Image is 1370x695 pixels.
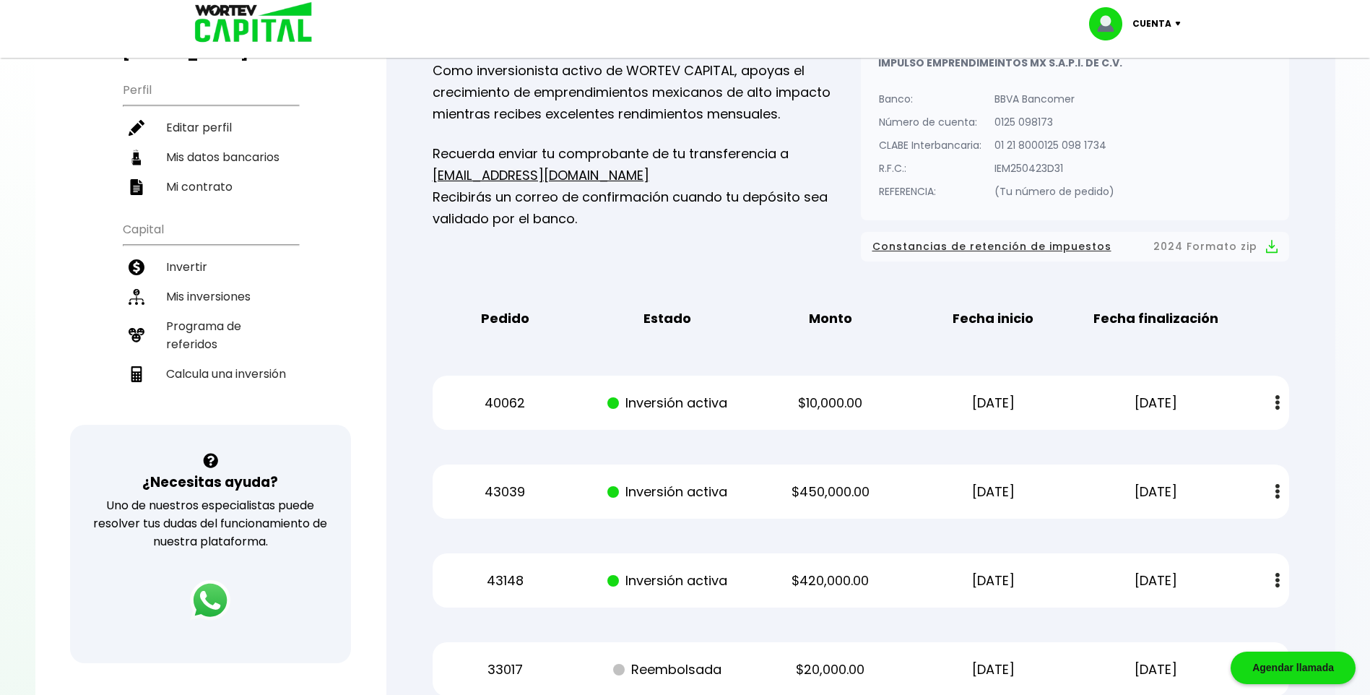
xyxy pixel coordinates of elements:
[924,392,1062,414] p: [DATE]
[994,88,1114,110] p: BBVA Bancomer
[1088,481,1225,503] p: [DATE]
[599,481,737,503] p: Inversión activa
[879,181,981,202] p: REFERENCIA:
[878,56,1122,70] b: IMPULSO EMPRENDIMEINTOS MX S.A.P.I. DE C.V.
[953,308,1033,329] b: Fecha inicio
[994,111,1114,133] p: 0125 098173
[123,252,298,282] a: Invertir
[129,327,144,343] img: recomiendanos-icon.9b8e9327.svg
[123,113,298,142] a: Editar perfil
[1089,7,1132,40] img: profile-image
[89,496,332,551] p: Uno de nuestros especialistas puede resolver tus dudas del funcionamiento de nuestra plataforma.
[129,120,144,136] img: editar-icon.952d3147.svg
[436,570,573,592] p: 43148
[142,472,278,493] h3: ¿Necesitas ayuda?
[129,366,144,382] img: calculadora-icon.17d418c4.svg
[1088,570,1225,592] p: [DATE]
[599,659,737,681] p: Reembolsada
[924,659,1062,681] p: [DATE]
[123,311,298,359] a: Programa de referidos
[924,570,1062,592] p: [DATE]
[879,111,981,133] p: Número de cuenta:
[123,142,298,172] a: Mis datos bancarios
[762,481,899,503] p: $450,000.00
[809,308,852,329] b: Monto
[1132,13,1171,35] p: Cuenta
[481,308,529,329] b: Pedido
[994,157,1114,179] p: IEM250423D31
[1088,659,1225,681] p: [DATE]
[433,60,861,125] p: Como inversionista activo de WORTEV CAPITAL, apoyas el crecimiento de emprendimientos mexicanos d...
[994,181,1114,202] p: (Tu número de pedido)
[1231,652,1356,684] div: Agendar llamada
[436,659,573,681] p: 33017
[129,150,144,165] img: datos-icon.10cf9172.svg
[643,308,691,329] b: Estado
[1093,308,1218,329] b: Fecha finalización
[1171,22,1191,26] img: icon-down
[123,282,298,311] a: Mis inversiones
[879,134,981,156] p: CLABE Interbancaria:
[762,659,899,681] p: $20,000.00
[123,213,298,425] ul: Capital
[762,392,899,414] p: $10,000.00
[762,570,899,592] p: $420,000.00
[994,134,1114,156] p: 01 21 8000125 098 1734
[123,172,298,202] a: Mi contrato
[879,157,981,179] p: R.F.C.:
[123,359,298,389] a: Calcula una inversión
[123,74,298,202] ul: Perfil
[190,580,230,621] img: logos_whatsapp-icon.242b2217.svg
[129,289,144,305] img: inversiones-icon.6695dc30.svg
[872,238,1111,256] span: Constancias de retención de impuestos
[436,481,573,503] p: 43039
[1088,392,1225,414] p: [DATE]
[924,481,1062,503] p: [DATE]
[599,392,737,414] p: Inversión activa
[433,166,649,184] a: [EMAIL_ADDRESS][DOMAIN_NAME]
[433,143,861,230] p: Recuerda enviar tu comprobante de tu transferencia a Recibirás un correo de confirmación cuando t...
[129,179,144,195] img: contrato-icon.f2db500c.svg
[879,88,981,110] p: Banco:
[872,238,1278,256] button: Constancias de retención de impuestos2024 Formato zip
[123,26,298,62] h3: Buen día,
[129,259,144,275] img: invertir-icon.b3b967d7.svg
[599,570,737,592] p: Inversión activa
[436,392,573,414] p: 40062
